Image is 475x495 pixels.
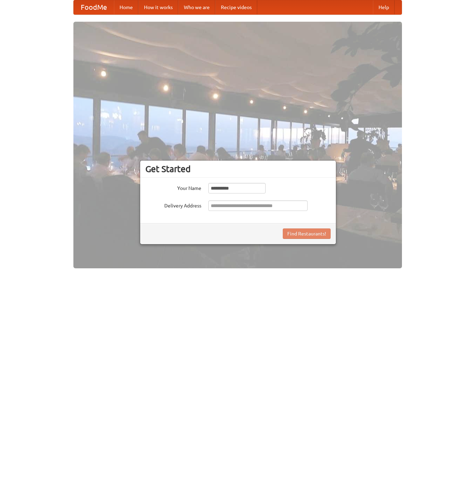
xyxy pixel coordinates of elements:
[145,164,331,174] h3: Get Started
[283,228,331,239] button: Find Restaurants!
[138,0,178,14] a: How it works
[145,200,201,209] label: Delivery Address
[145,183,201,192] label: Your Name
[114,0,138,14] a: Home
[74,0,114,14] a: FoodMe
[178,0,215,14] a: Who we are
[373,0,395,14] a: Help
[215,0,257,14] a: Recipe videos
